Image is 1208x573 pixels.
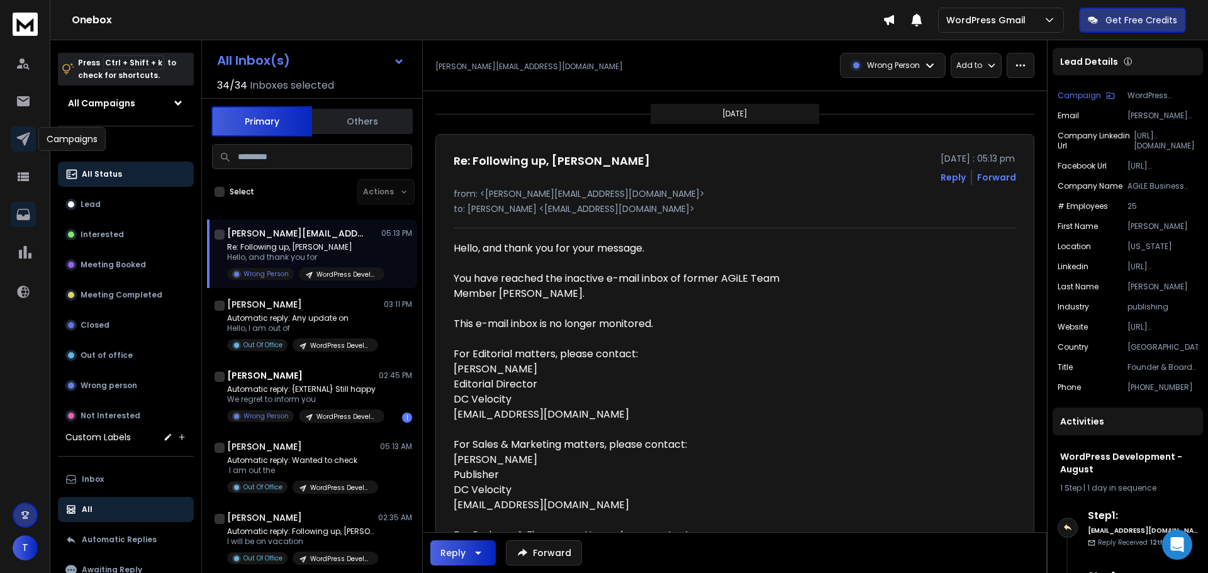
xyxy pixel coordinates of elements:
[250,78,334,93] h3: Inboxes selected
[227,323,378,333] p: Hello, I am out of
[82,474,104,484] p: Inbox
[440,547,466,559] div: Reply
[78,57,176,82] p: Press to check for shortcuts.
[1058,201,1108,211] p: # Employees
[1087,482,1156,493] span: 1 day in sequence
[227,313,378,323] p: Automatic reply: Any update on
[1088,508,1198,523] h6: Step 1 :
[1058,221,1098,231] p: First Name
[1058,302,1089,312] p: industry
[977,171,1016,184] div: Forward
[58,373,194,398] button: Wrong person
[506,540,582,565] button: Forward
[243,554,282,563] p: Out Of Office
[243,411,289,421] p: Wrong Person
[1127,262,1198,272] p: [URL][DOMAIN_NAME]
[310,483,371,492] p: WordPress Development - August
[1058,111,1079,121] p: Email
[227,440,302,453] h1: [PERSON_NAME]
[1127,221,1198,231] p: [PERSON_NAME]
[1058,131,1134,151] p: Company Linkedin Url
[1058,382,1081,392] p: Phone
[1127,342,1198,352] p: [GEOGRAPHIC_DATA]
[956,60,982,70] p: Add to
[1058,322,1088,332] p: website
[1098,538,1181,547] p: Reply Received
[430,540,496,565] button: Reply
[1058,362,1073,372] p: title
[58,527,194,552] button: Automatic Replies
[68,97,135,109] h1: All Campaigns
[310,554,371,564] p: WordPress Development - August
[454,203,1016,215] p: to: [PERSON_NAME] <[EMAIL_ADDRESS][DOMAIN_NAME]>
[58,467,194,492] button: Inbox
[227,384,378,394] p: Automatic reply: {EXTERNAL} Still happy
[1127,282,1198,292] p: [PERSON_NAME]
[1058,282,1099,292] p: Last Name
[454,152,650,170] h1: Re: Following up, [PERSON_NAME]
[58,282,194,308] button: Meeting Completed
[243,340,282,350] p: Out Of Office
[1127,362,1198,372] p: Founder & Board Director
[867,60,920,70] p: Wrong Person
[227,242,378,252] p: Re: Following up, [PERSON_NAME]
[435,62,623,72] p: [PERSON_NAME][EMAIL_ADDRESS][DOMAIN_NAME]
[384,299,412,309] p: 03:11 PM
[227,455,378,465] p: Automatic reply: Wanted to check
[230,187,254,197] label: Select
[217,54,290,67] h1: All Inbox(s)
[1127,201,1198,211] p: 25
[58,91,194,116] button: All Campaigns
[380,442,412,452] p: 05:13 AM
[1127,382,1198,392] p: [PHONE_NUMBER]
[227,394,378,404] p: We regret to inform you
[378,513,412,523] p: 02:35 AM
[58,192,194,217] button: Lead
[81,411,140,421] p: Not Interested
[82,169,122,179] p: All Status
[58,136,194,154] h3: Filters
[1060,483,1195,493] div: |
[81,350,133,360] p: Out of office
[58,403,194,428] button: Not Interested
[1058,242,1091,252] p: location
[1058,181,1122,191] p: Company Name
[81,260,146,270] p: Meeting Booked
[243,482,282,492] p: Out Of Office
[58,222,194,247] button: Interested
[1134,131,1198,151] p: [URL][DOMAIN_NAME]
[72,13,883,28] h1: Onebox
[312,108,413,135] button: Others
[243,269,289,279] p: Wrong Person
[722,109,747,119] p: [DATE]
[1079,8,1186,33] button: Get Free Credits
[1127,302,1198,312] p: publishing
[217,78,247,93] span: 34 / 34
[1127,181,1198,191] p: AGiLE Business Media & Events
[58,497,194,522] button: All
[211,106,312,136] button: Primary
[65,431,131,443] h3: Custom Labels
[227,526,378,537] p: Automatic reply: Following up, [PERSON_NAME]
[227,369,303,382] h1: [PERSON_NAME]
[1060,482,1082,493] span: 1 Step
[58,252,194,277] button: Meeting Booked
[941,152,1016,165] p: [DATE] : 05:13 pm
[310,341,371,350] p: WordPress Development - August
[58,162,194,187] button: All Status
[379,370,412,381] p: 02:45 PM
[454,187,1016,200] p: from: <[PERSON_NAME][EMAIL_ADDRESS][DOMAIN_NAME]>
[1053,408,1203,435] div: Activities
[82,504,92,515] p: All
[1058,342,1088,352] p: Country
[227,511,302,524] h1: [PERSON_NAME]
[81,320,109,330] p: Closed
[381,228,412,238] p: 05:13 PM
[81,230,124,240] p: Interested
[227,537,378,547] p: I﻿ will be on vacation
[13,535,38,560] button: T
[1088,526,1198,535] h6: [EMAIL_ADDRESS][DOMAIN_NAME]
[58,343,194,368] button: Out of office
[1162,530,1192,560] div: Open Intercom Messenger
